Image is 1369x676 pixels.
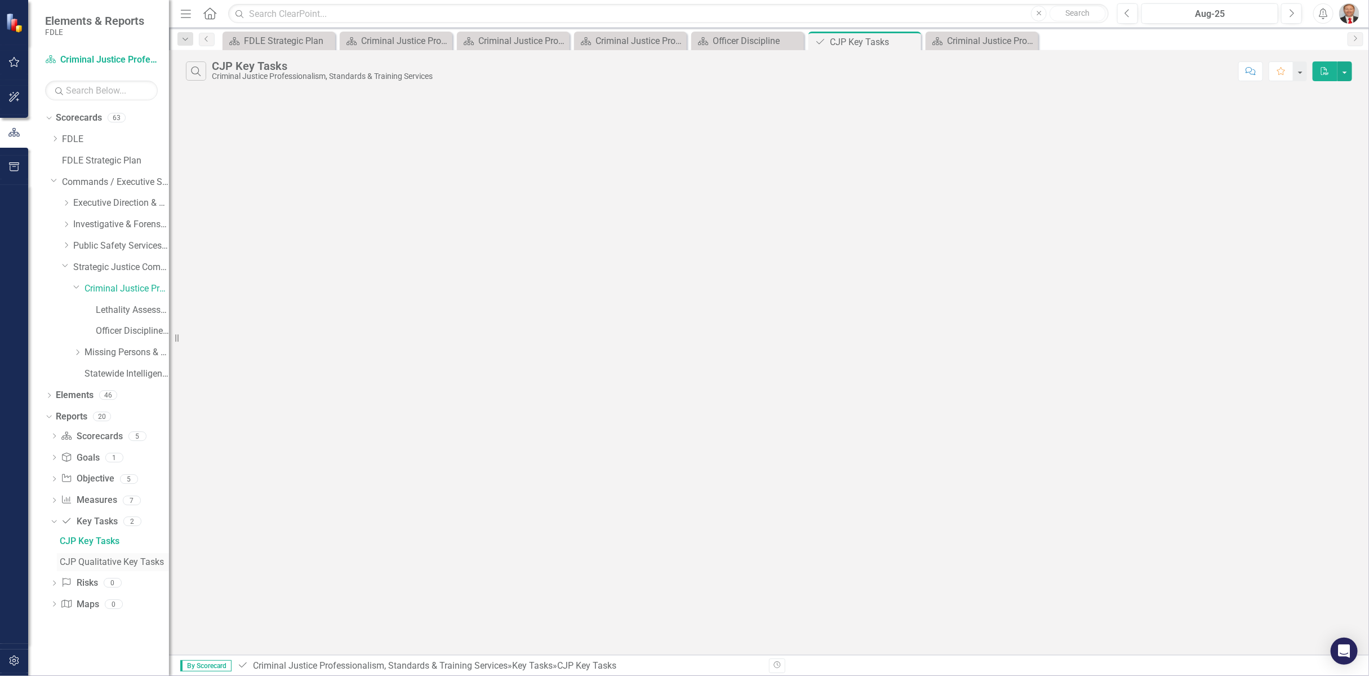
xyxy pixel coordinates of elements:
[57,532,169,550] a: CJP Key Tasks
[1331,638,1358,665] div: Open Intercom Messenger
[123,496,141,505] div: 7
[1141,3,1278,24] button: Aug-25
[1066,8,1090,17] span: Search
[61,577,97,590] a: Risks
[56,389,94,402] a: Elements
[62,133,169,146] a: FDLE
[512,660,553,671] a: Key Tasks
[60,557,169,567] div: CJP Qualitative Key Tasks
[180,660,232,671] span: By Scorecard
[478,34,567,48] div: Criminal Justice Professionalism, Standards & Training Services Qualitative KPIs
[61,430,122,443] a: Scorecards
[57,553,169,571] a: CJP Qualitative Key Tasks
[61,452,99,465] a: Goals
[62,176,169,189] a: Commands / Executive Support Branch
[212,72,433,81] div: Criminal Justice Professionalism, Standards & Training Services
[947,34,1035,48] div: Criminal Justice Professionalism, Standards & Training Services Landing Summary Page
[104,578,122,588] div: 0
[595,34,684,48] div: Criminal Justice Professionalism, Standards & Training Services
[45,28,144,37] small: FDLE
[99,391,117,400] div: 46
[61,494,117,507] a: Measures
[128,431,146,441] div: 5
[61,472,114,485] a: Objective
[228,4,1109,24] input: Search ClearPoint...
[361,34,450,48] div: Criminal Justice Professionalism, Standards & Training Services Landing Page
[45,14,144,28] span: Elements & Reports
[713,34,801,48] div: Officer Discipline
[105,599,123,609] div: 0
[694,34,801,48] a: Officer Discipline
[237,660,761,673] div: » »
[73,261,169,274] a: Strategic Justice Command
[60,536,169,546] div: CJP Key Tasks
[120,474,138,484] div: 5
[105,453,123,462] div: 1
[343,34,450,48] a: Criminal Justice Professionalism, Standards & Training Services Landing Page
[928,34,1035,48] a: Criminal Justice Professionalism, Standards & Training Services Landing Summary Page
[61,515,117,528] a: Key Tasks
[1145,7,1274,21] div: Aug-25
[56,410,87,423] a: Reports
[93,412,111,422] div: 20
[85,346,169,359] a: Missing Persons & Offender Enforcement
[73,240,169,253] a: Public Safety Services Command
[1339,3,1359,24] img: Brett Kirkland
[244,34,332,48] div: FDLE Strategic Plan
[45,81,158,100] input: Search Below...
[225,34,332,48] a: FDLE Strategic Plan
[1050,6,1106,21] button: Search
[557,660,616,671] div: CJP Key Tasks
[56,112,102,125] a: Scorecards
[73,197,169,210] a: Executive Direction & Business Support
[830,35,918,49] div: CJP Key Tasks
[85,282,169,295] a: Criminal Justice Professionalism, Standards & Training Services
[6,13,25,33] img: ClearPoint Strategy
[45,54,158,67] a: Criminal Justice Professionalism, Standards & Training Services
[61,598,99,611] a: Maps
[108,113,126,123] div: 63
[212,60,433,72] div: CJP Key Tasks
[123,517,141,527] div: 2
[73,218,169,231] a: Investigative & Forensic Services Command
[253,660,508,671] a: Criminal Justice Professionalism, Standards & Training Services
[577,34,684,48] a: Criminal Justice Professionalism, Standards & Training Services
[460,34,567,48] a: Criminal Justice Professionalism, Standards & Training Services Qualitative KPIs
[96,325,169,338] a: Officer Discipline Caseload Dashboard
[62,154,169,167] a: FDLE Strategic Plan
[85,368,169,381] a: Statewide Intelligence
[96,304,169,317] a: Lethality Assessment Tracking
